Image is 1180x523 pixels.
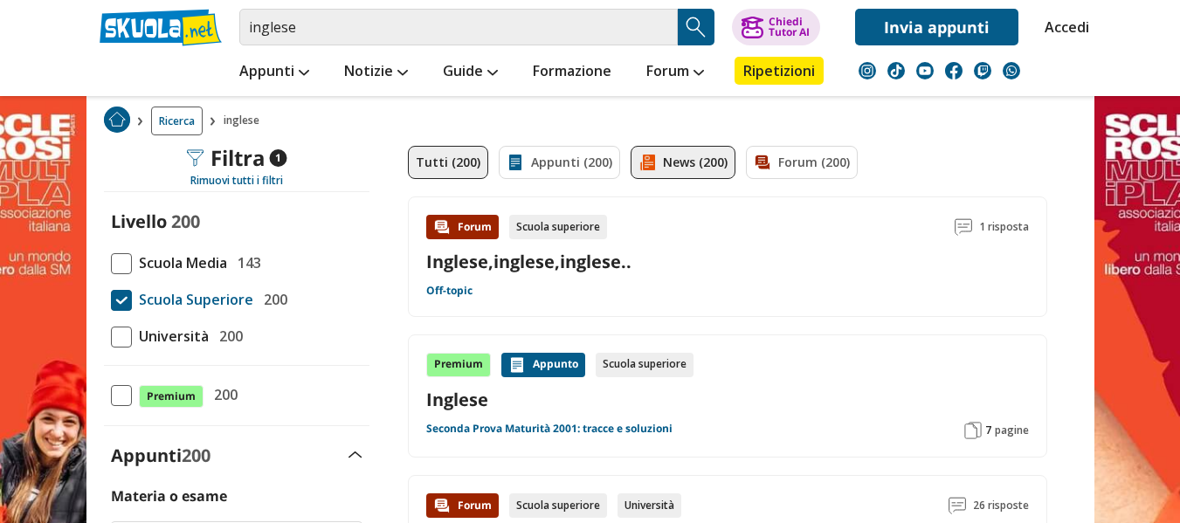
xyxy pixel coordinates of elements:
[754,154,771,171] img: Forum filtro contenuto
[769,17,810,38] div: Chiedi Tutor AI
[499,146,620,179] a: Appunti (200)
[438,57,502,88] a: Guide
[231,251,261,274] span: 143
[683,14,709,40] img: Cerca appunti, riassunti o versioni
[104,107,130,135] a: Home
[426,388,1029,411] a: Inglese
[239,9,678,45] input: Cerca appunti, riassunti o versioni
[340,57,412,88] a: Notizie
[433,497,451,514] img: Forum contenuto
[509,493,607,518] div: Scuola superiore
[631,146,735,179] a: News (200)
[269,149,286,167] span: 1
[212,325,243,348] span: 200
[151,107,203,135] a: Ricerca
[887,62,905,79] img: tiktok
[111,210,167,233] label: Livello
[528,57,616,88] a: Formazione
[426,353,491,377] div: Premium
[859,62,876,79] img: instagram
[508,356,526,374] img: Appunti contenuto
[678,9,714,45] button: Search Button
[949,497,966,514] img: Commenti lettura
[1003,62,1020,79] img: WhatsApp
[855,9,1018,45] a: Invia appunti
[104,107,130,133] img: Home
[132,251,227,274] span: Scuola Media
[182,444,210,467] span: 200
[186,149,204,167] img: Filtra filtri mobile
[426,215,499,239] div: Forum
[974,62,991,79] img: twitch
[408,146,488,179] a: Tutti (200)
[1045,9,1081,45] a: Accedi
[186,146,286,170] div: Filtra
[426,493,499,518] div: Forum
[995,423,1029,437] span: pagine
[501,353,585,377] div: Appunto
[979,215,1029,239] span: 1 risposta
[132,288,253,311] span: Scuola Superiore
[104,174,369,188] div: Rimuovi tutti i filtri
[224,107,266,135] span: inglese
[916,62,934,79] img: youtube
[426,284,473,298] a: Off-topic
[509,215,607,239] div: Scuola superiore
[433,218,451,236] img: Forum contenuto
[348,451,362,458] img: Apri e chiudi sezione
[985,423,991,437] span: 7
[618,493,681,518] div: Università
[746,146,858,179] a: Forum (200)
[945,62,963,79] img: facebook
[964,422,982,439] img: Pagine
[507,154,524,171] img: Appunti filtro contenuto
[642,57,708,88] a: Forum
[955,218,972,236] img: Commenti lettura
[207,383,238,406] span: 200
[111,444,210,467] label: Appunti
[171,210,200,233] span: 200
[139,385,204,408] span: Premium
[638,154,656,171] img: News filtro contenuto attivo
[596,353,694,377] div: Scuola superiore
[132,325,209,348] span: Università
[735,57,824,85] a: Ripetizioni
[257,288,287,311] span: 200
[973,493,1029,518] span: 26 risposte
[732,9,820,45] button: ChiediTutor AI
[235,57,314,88] a: Appunti
[426,250,631,273] a: Inglese,inglese,inglese..
[111,486,227,506] label: Materia o esame
[426,422,673,436] a: Seconda Prova Maturità 2001: tracce e soluzioni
